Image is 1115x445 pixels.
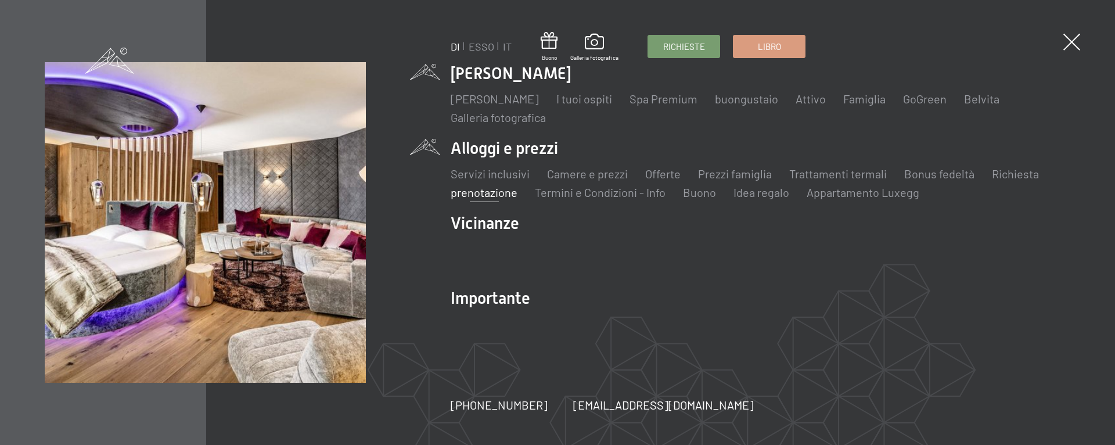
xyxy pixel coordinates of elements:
[796,92,826,106] a: Attivo
[663,41,705,52] font: Richieste
[992,167,1039,181] a: Richiesta
[630,92,697,106] a: Spa Premium
[556,92,612,106] a: I tuoi ospiti
[451,397,548,413] a: [PHONE_NUMBER]
[807,185,919,199] a: Appartamento Luxegg
[503,40,512,53] a: IT
[573,397,754,413] a: [EMAIL_ADDRESS][DOMAIN_NAME]
[904,167,974,181] a: Bonus fedeltà
[903,92,947,106] a: GoGreen
[451,92,539,106] a: [PERSON_NAME]
[451,40,460,53] a: DI
[645,167,681,181] a: Offerte
[469,40,494,53] a: ESSO
[547,167,628,181] a: Camere e prezzi
[451,398,548,412] font: [PHONE_NUMBER]
[573,398,754,412] font: [EMAIL_ADDRESS][DOMAIN_NAME]
[683,185,716,199] a: Buono
[789,167,887,181] a: Trattamenti termali
[758,41,781,52] font: Libro
[535,185,666,199] a: Termini e Condizioni - Info
[451,185,517,199] a: prenotazione
[570,54,618,61] font: Galleria fotografica
[451,167,530,181] a: Servizi inclusivi
[715,92,778,106] a: buongustaio
[451,110,546,124] a: Galleria fotografica
[843,92,886,106] a: Famiglia
[964,92,999,106] a: Belvita
[542,54,557,61] font: Buono
[648,35,720,58] a: Richieste
[541,32,557,62] a: Buono
[733,185,789,199] a: Idea regalo
[733,35,805,58] a: Libro
[698,167,772,181] a: Prezzi famiglia
[570,34,618,62] a: Galleria fotografica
